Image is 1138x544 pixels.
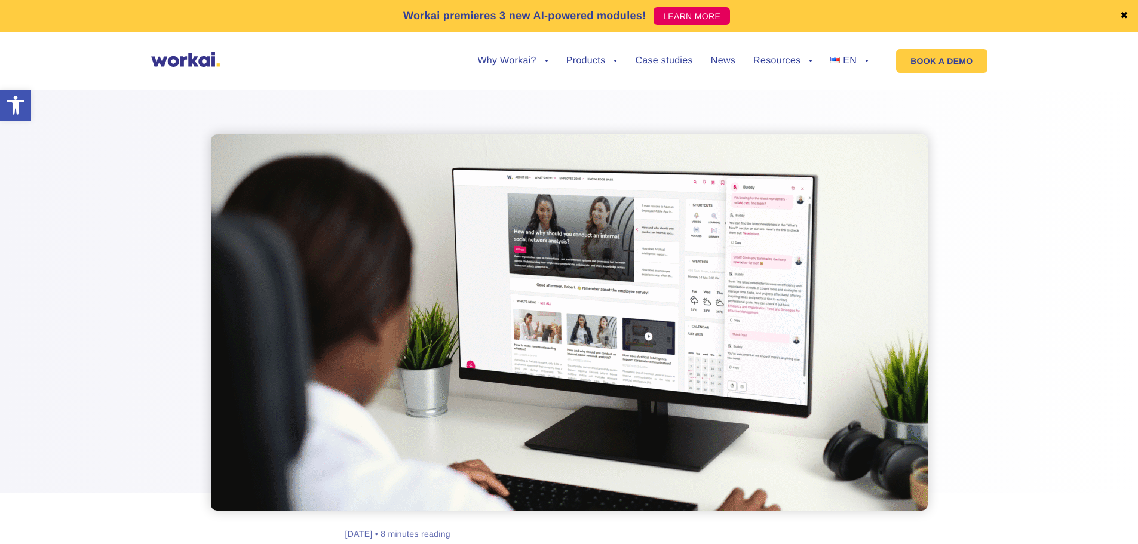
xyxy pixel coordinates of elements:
a: ✖ [1120,11,1128,21]
a: Why Workai? [477,56,548,66]
img: intranet AI assistant [211,134,928,511]
a: LEARN MORE [654,7,730,25]
div: [DATE] • 8 minutes reading [345,528,450,540]
a: Products [566,56,618,66]
a: Case studies [635,56,692,66]
a: News [711,56,735,66]
span: EN [843,56,857,66]
a: Resources [753,56,812,66]
a: EN [830,56,869,66]
a: BOOK A DEMO [896,49,987,73]
p: Workai premieres 3 new AI-powered modules! [403,8,646,24]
